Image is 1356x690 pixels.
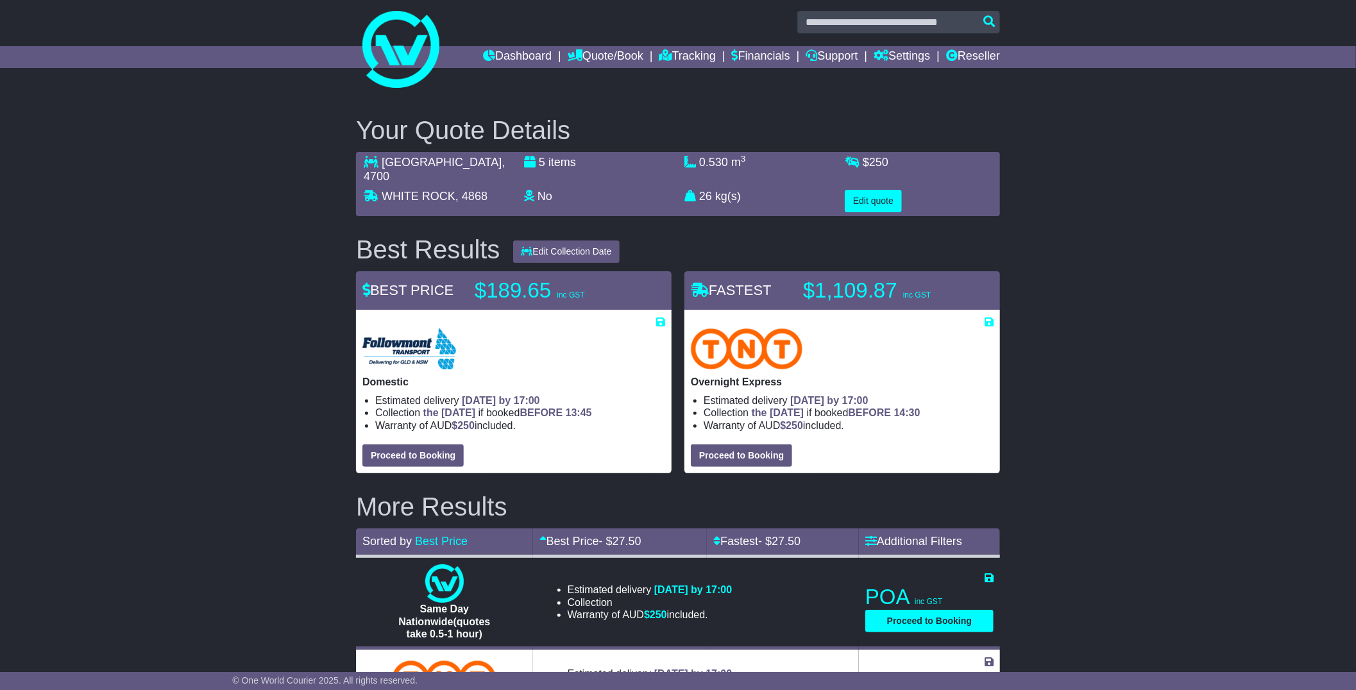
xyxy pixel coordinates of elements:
[644,609,667,620] span: $
[362,328,456,369] img: Followmont Transport: Domestic
[423,407,475,418] span: the [DATE]
[513,240,620,263] button: Edit Collection Date
[772,535,801,548] span: 27.50
[568,609,733,621] li: Warranty of AUD included.
[691,282,772,298] span: FASTEST
[704,419,994,432] li: Warranty of AUD included.
[425,564,464,603] img: One World Courier: Same Day Nationwide(quotes take 0.5-1 hour)
[415,535,468,548] a: Best Price
[382,190,455,203] span: WHITE ROCK
[704,394,994,407] li: Estimated delivery
[863,156,888,169] span: $
[457,420,475,431] span: 250
[731,156,746,169] span: m
[691,376,994,388] p: Overnight Express
[362,376,665,388] p: Domestic
[758,535,801,548] span: - $
[691,444,792,467] button: Proceed to Booking
[713,535,801,548] a: Fastest- $27.50
[375,407,665,419] li: Collection
[539,535,641,548] a: Best Price- $27.50
[865,535,962,548] a: Additional Filters
[350,235,507,264] div: Best Results
[845,190,902,212] button: Edit quote
[786,420,803,431] span: 250
[790,395,869,406] span: [DATE] by 17:00
[691,328,802,369] img: TNT Domestic: Overnight Express
[356,116,1000,144] h2: Your Quote Details
[568,668,784,680] li: Estimated delivery
[483,46,552,68] a: Dashboard
[803,278,963,303] p: $1,109.87
[752,407,804,418] span: the [DATE]
[732,46,790,68] a: Financials
[475,278,635,303] p: $189.65
[452,420,475,431] span: $
[806,46,858,68] a: Support
[654,584,733,595] span: [DATE] by 17:00
[715,190,741,203] span: kg(s)
[946,46,1000,68] a: Reseller
[398,603,490,639] span: Same Day Nationwide(quotes take 0.5-1 hour)
[650,609,667,620] span: 250
[362,535,412,548] span: Sorted by
[894,407,920,418] span: 14:30
[520,407,563,418] span: BEFORE
[599,535,641,548] span: - $
[613,535,641,548] span: 27.50
[568,596,733,609] li: Collection
[869,156,888,169] span: 250
[375,419,665,432] li: Warranty of AUD included.
[699,156,728,169] span: 0.530
[539,156,545,169] span: 5
[704,407,994,419] li: Collection
[232,675,418,686] span: © One World Courier 2025. All rights reserved.
[654,668,733,679] span: [DATE] by 17:00
[382,156,502,169] span: [GEOGRAPHIC_DATA]
[557,290,584,299] span: inc GST
[568,584,733,596] li: Estimated delivery
[364,156,505,183] span: , 4700
[356,492,1000,521] h2: More Results
[699,190,712,203] span: 26
[915,597,942,606] span: inc GST
[548,156,576,169] span: items
[752,407,920,418] span: if booked
[741,154,746,164] sup: 3
[375,394,665,407] li: Estimated delivery
[362,444,464,467] button: Proceed to Booking
[423,407,592,418] span: if booked
[568,46,643,68] a: Quote/Book
[659,46,716,68] a: Tracking
[903,290,931,299] span: inc GST
[566,407,592,418] span: 13:45
[455,190,487,203] span: , 4868
[538,190,552,203] span: No
[865,584,994,610] p: POA
[865,610,994,632] button: Proceed to Booking
[362,282,453,298] span: BEST PRICE
[780,420,803,431] span: $
[462,395,540,406] span: [DATE] by 17:00
[874,46,930,68] a: Settings
[849,407,892,418] span: BEFORE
